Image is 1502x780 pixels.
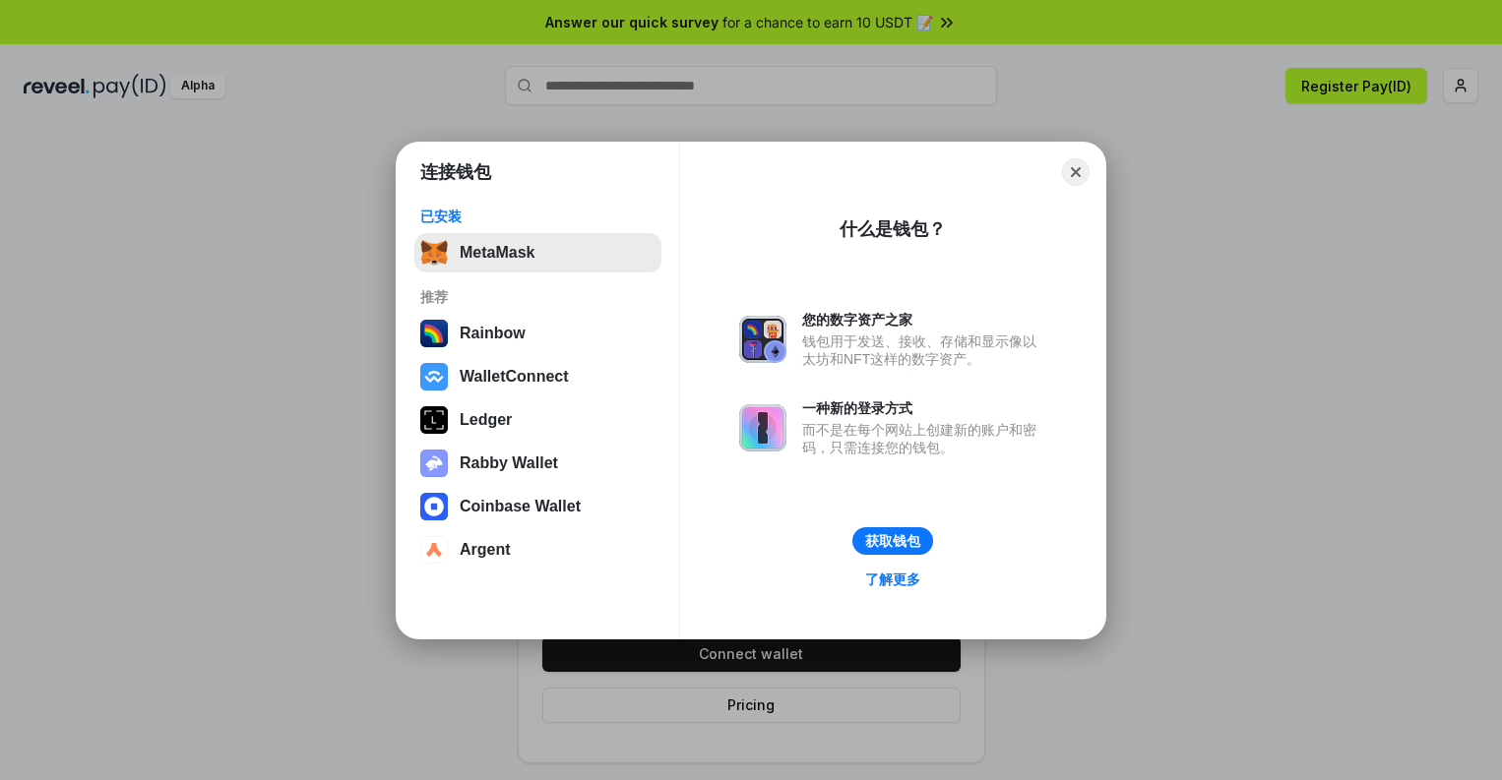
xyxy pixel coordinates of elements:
button: Rabby Wallet [414,444,661,483]
img: svg+xml,%3Csvg%20xmlns%3D%22http%3A%2F%2Fwww.w3.org%2F2000%2Fsvg%22%20width%3D%2228%22%20height%3... [420,406,448,434]
div: WalletConnect [460,368,569,386]
button: Argent [414,530,661,570]
div: MetaMask [460,244,534,262]
div: 推荐 [420,288,656,306]
div: 您的数字资产之家 [802,311,1046,329]
div: 获取钱包 [865,532,920,550]
button: MetaMask [414,233,661,272]
button: WalletConnect [414,357,661,396]
div: Rabby Wallet [460,454,558,472]
button: Ledger [414,400,661,440]
div: 什么是钱包？ [840,217,946,241]
div: 已安装 [420,208,656,225]
div: 而不是在每个网站上创建新的账户和密码，只需连接您的钱包。 [802,421,1046,456]
img: svg+xml,%3Csvg%20fill%3D%22none%22%20height%3D%2233%22%20viewBox%3D%220%200%2035%2033%22%20width%... [420,239,448,267]
button: Coinbase Wallet [414,487,661,526]
a: 了解更多 [853,567,932,592]
div: Coinbase Wallet [460,498,581,515]
button: 获取钱包 [852,527,933,555]
div: Ledger [460,411,512,429]
img: svg+xml,%3Csvg%20width%3D%2228%22%20height%3D%2228%22%20viewBox%3D%220%200%2028%2028%22%20fill%3D... [420,493,448,520]
img: svg+xml,%3Csvg%20width%3D%2228%22%20height%3D%2228%22%20viewBox%3D%220%200%2028%2028%22%20fill%3D... [420,363,448,390]
h1: 连接钱包 [420,160,491,184]
button: Rainbow [414,314,661,353]
img: svg+xml,%3Csvg%20xmlns%3D%22http%3A%2F%2Fwww.w3.org%2F2000%2Fsvg%22%20fill%3D%22none%22%20viewBox... [739,316,786,363]
img: svg+xml,%3Csvg%20width%3D%22120%22%20height%3D%22120%22%20viewBox%3D%220%200%20120%20120%22%20fil... [420,320,448,347]
div: Rainbow [460,325,526,342]
div: Argent [460,541,511,559]
div: 了解更多 [865,570,920,588]
img: svg+xml,%3Csvg%20xmlns%3D%22http%3A%2F%2Fwww.w3.org%2F2000%2Fsvg%22%20fill%3D%22none%22%20viewBox... [739,404,786,451]
button: Close [1062,158,1090,186]
img: svg+xml,%3Csvg%20width%3D%2228%22%20height%3D%2228%22%20viewBox%3D%220%200%2028%2028%22%20fill%3D... [420,536,448,564]
div: 一种新的登录方式 [802,399,1046,417]
div: 钱包用于发送、接收、存储和显示像以太坊和NFT这样的数字资产。 [802,332,1046,368]
img: svg+xml,%3Csvg%20xmlns%3D%22http%3A%2F%2Fwww.w3.org%2F2000%2Fsvg%22%20fill%3D%22none%22%20viewBox... [420,450,448,477]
